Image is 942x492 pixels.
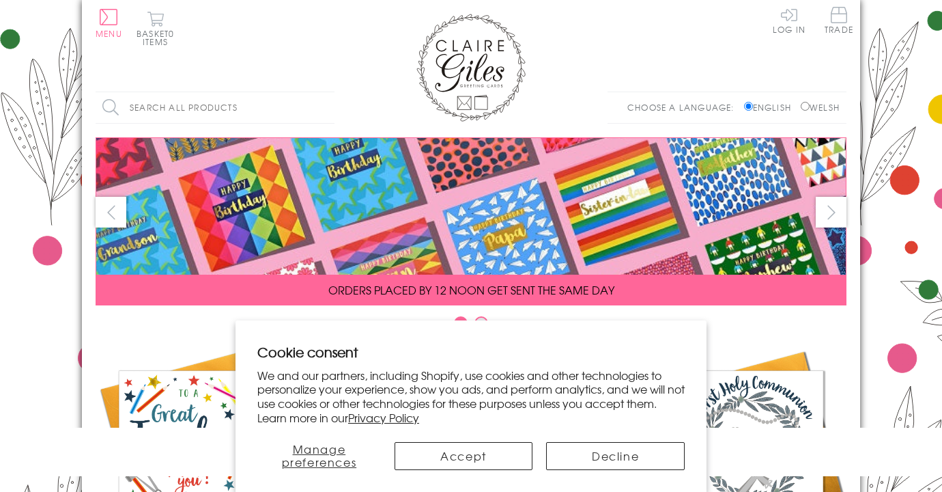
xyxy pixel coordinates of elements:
[744,101,798,113] label: English
[282,441,357,470] span: Manage preferences
[744,102,753,111] input: English
[137,11,174,46] button: Basket0 items
[474,316,488,330] button: Carousel Page 2
[825,7,853,33] span: Trade
[773,7,805,33] a: Log In
[321,92,334,123] input: Search
[348,409,419,426] a: Privacy Policy
[257,342,685,361] h2: Cookie consent
[816,197,846,228] button: next
[96,27,122,40] span: Menu
[627,101,741,113] p: Choose a language:
[801,101,840,113] label: Welsh
[96,92,334,123] input: Search all products
[454,316,468,330] button: Carousel Page 1 (Current Slide)
[801,102,810,111] input: Welsh
[143,27,174,48] span: 0 items
[395,442,533,470] button: Accept
[416,14,526,122] img: Claire Giles Greetings Cards
[257,442,381,470] button: Manage preferences
[328,282,614,298] span: ORDERS PLACED BY 12 NOON GET SENT THE SAME DAY
[96,316,846,337] div: Carousel Pagination
[257,368,685,425] p: We and our partners, including Shopify, use cookies and other technologies to personalize your ex...
[825,7,853,36] a: Trade
[96,9,122,38] button: Menu
[96,197,126,228] button: prev
[546,442,685,470] button: Decline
